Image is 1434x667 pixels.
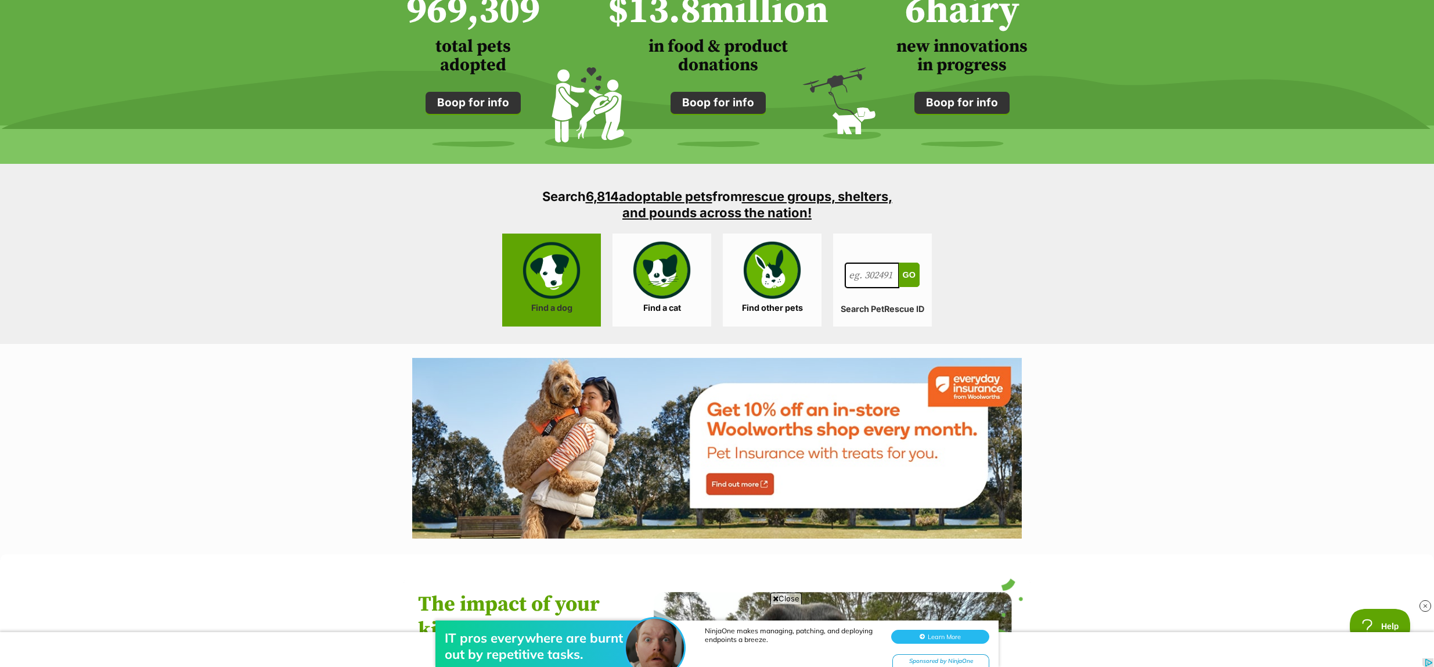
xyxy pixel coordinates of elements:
[412,358,1022,539] img: Everyday Insurance by Woolworths promotional banner
[412,358,1022,541] a: Everyday Insurance by Woolworths promotional banner
[502,234,601,327] a: Find a dog
[671,92,766,114] a: Boop for info
[896,37,1028,74] h3: new innovations in progress
[892,57,989,71] div: Sponsored by NinjaOne
[445,33,630,65] div: IT pros everywhere are burnt out by repetitive tasks.
[586,189,712,204] a: 6,814adoptable pets
[891,33,989,46] button: Learn More
[612,234,711,327] a: Find a cat
[531,188,903,221] h3: Search from
[586,189,619,204] span: 6,814
[723,234,822,327] a: Find other pets
[770,593,802,604] span: Close
[845,263,899,288] input: eg. 302491
[705,29,879,46] div: NinjaOne makes managing, patching, and deploying endpoints a breeze.
[833,304,932,314] label: Search PetRescue ID
[426,92,521,114] a: Boop for info
[626,21,684,80] img: IT pros everywhere are burnt out by repetitive tasks.
[608,37,828,74] h3: in food & product donations
[1419,600,1431,612] img: close_rtb.svg
[899,263,920,287] button: Go
[914,92,1010,114] a: Boop for info
[622,189,892,220] a: rescue groups, shelters, and pounds across the nation!
[406,37,540,74] h3: total pets adopted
